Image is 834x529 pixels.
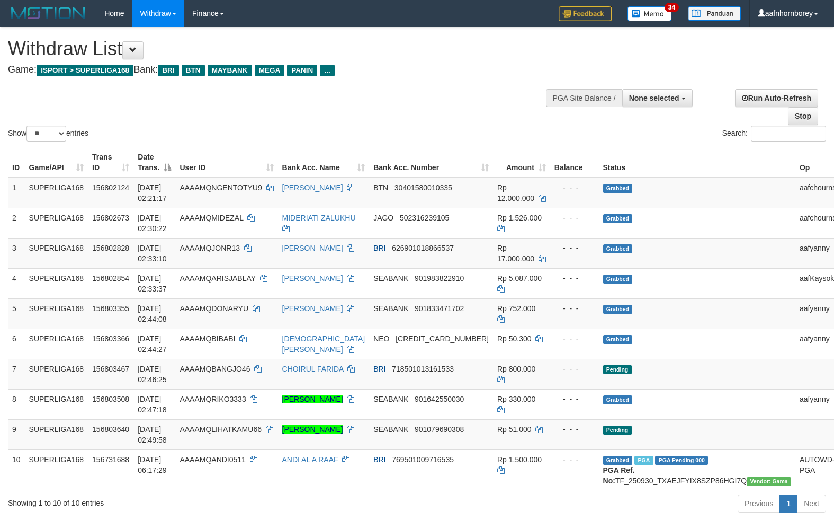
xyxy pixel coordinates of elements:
span: BTN [182,65,205,76]
span: Pending [603,426,632,435]
a: [PERSON_NAME] [282,183,343,192]
span: Rp 1.500.000 [497,455,542,464]
span: BRI [373,455,385,464]
td: SUPERLIGA168 [25,329,88,359]
span: Rp 800.000 [497,365,535,373]
span: AAAAMQRIKO3333 [180,395,246,403]
span: [DATE] 02:21:17 [138,183,167,202]
a: Stop [788,107,818,125]
span: Rp 12.000.000 [497,183,534,202]
span: AAAAMQNGENTOTYU9 [180,183,262,192]
div: - - - [554,273,595,284]
span: Grabbed [603,214,633,223]
span: Rp 1.526.000 [497,214,542,222]
span: Vendor URL: https://trx31.1velocity.biz [747,477,791,486]
th: Bank Acc. Number: activate to sort column ascending [369,147,493,178]
span: Rp 17.000.000 [497,244,534,263]
a: Next [797,495,826,513]
td: SUPERLIGA168 [25,419,88,449]
span: AAAAMQDONARYU [180,304,248,313]
span: 156802828 [92,244,129,252]
span: AAAAMQLIHATKAMU66 [180,425,262,434]
span: Copy 626901018866537 to clipboard [392,244,454,252]
span: Grabbed [603,456,633,465]
td: 4 [8,268,25,298]
th: Amount: activate to sort column ascending [493,147,550,178]
td: SUPERLIGA168 [25,389,88,419]
span: SEABANK [373,425,408,434]
span: AAAAMQARISJABLAY [180,274,255,283]
span: 156803467 [92,365,129,373]
span: Grabbed [603,305,633,314]
span: Copy 5859458141488461 to clipboard [396,334,489,343]
span: Copy 901079690308 to clipboard [415,425,464,434]
span: [DATE] 02:33:37 [138,274,167,293]
span: AAAAMQJONR13 [180,244,240,252]
th: Status [599,147,795,178]
td: 3 [8,238,25,268]
span: JAGO [373,214,393,222]
th: Trans ID: activate to sort column ascending [88,147,133,178]
td: 2 [8,208,25,238]
span: [DATE] 02:30:22 [138,214,167,233]
span: None selected [629,94,679,102]
span: [DATE] 02:33:10 [138,244,167,263]
span: Copy 718501013161533 to clipboard [392,365,454,373]
a: [PERSON_NAME] [282,244,343,252]
div: - - - [554,303,595,314]
span: 156803355 [92,304,129,313]
div: - - - [554,364,595,374]
span: Grabbed [603,275,633,284]
span: [DATE] 06:17:29 [138,455,167,474]
div: - - - [554,424,595,435]
td: 7 [8,359,25,389]
span: [DATE] 02:44:08 [138,304,167,323]
a: [PERSON_NAME] [282,304,343,313]
span: Copy 30401580010335 to clipboard [394,183,452,192]
a: Run Auto-Refresh [735,89,818,107]
span: Grabbed [603,184,633,193]
span: [DATE] 02:44:27 [138,334,167,354]
span: Rp 752.000 [497,304,535,313]
span: BRI [373,244,385,252]
th: ID [8,147,25,178]
span: ... [320,65,334,76]
td: SUPERLIGA168 [25,298,88,329]
span: Copy 769501009716535 to clipboard [392,455,454,464]
th: User ID: activate to sort column ascending [175,147,277,178]
th: Game/API: activate to sort column ascending [25,147,88,178]
div: - - - [554,394,595,404]
span: 156803640 [92,425,129,434]
div: Showing 1 to 10 of 10 entries [8,493,339,508]
th: Balance [550,147,599,178]
img: Button%20Memo.svg [627,6,672,21]
div: - - - [554,454,595,465]
th: Bank Acc. Name: activate to sort column ascending [278,147,370,178]
div: - - - [554,182,595,193]
span: PANIN [287,65,317,76]
span: 156802124 [92,183,129,192]
span: AAAAMQANDI0511 [180,455,246,464]
img: MOTION_logo.png [8,5,88,21]
h4: Game: Bank: [8,65,545,75]
span: 156803366 [92,334,129,343]
span: BRI [158,65,178,76]
span: Rp 5.087.000 [497,274,542,283]
h1: Withdraw List [8,38,545,59]
span: AAAAMQBANGJO46 [180,365,250,373]
a: [PERSON_NAME] [282,274,343,283]
span: ISPORT > SUPERLIGA168 [37,65,133,76]
td: 6 [8,329,25,359]
input: Search: [751,126,826,142]
span: Copy 901983822910 to clipboard [415,274,464,283]
a: [DEMOGRAPHIC_DATA][PERSON_NAME] [282,334,365,354]
b: PGA Ref. No: [603,466,635,485]
span: Rp 50.300 [497,334,532,343]
span: PGA Pending [655,456,708,465]
span: MEGA [255,65,285,76]
button: None selected [622,89,693,107]
span: 156802854 [92,274,129,283]
span: 156803508 [92,395,129,403]
span: [DATE] 02:46:25 [138,365,167,384]
td: SUPERLIGA168 [25,178,88,208]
